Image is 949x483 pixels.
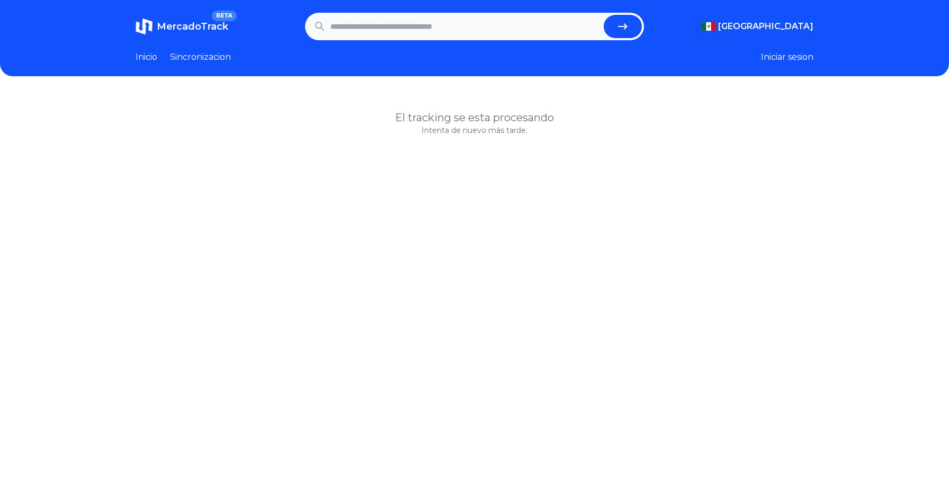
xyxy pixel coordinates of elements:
[701,22,716,31] img: Mexico
[701,20,813,33] button: [GEOGRAPHIC_DATA]
[136,18,228,35] a: MercadoTrackBETA
[157,21,228,32] span: MercadoTrack
[136,110,813,125] h1: El tracking se esta procesando
[761,51,813,64] button: Iniciar sesion
[136,125,813,136] p: Intenta de nuevo más tarde.
[170,51,231,64] a: Sincronizacion
[136,51,157,64] a: Inicio
[136,18,153,35] img: MercadoTrack
[718,20,813,33] span: [GEOGRAPHIC_DATA]
[212,11,237,21] span: BETA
